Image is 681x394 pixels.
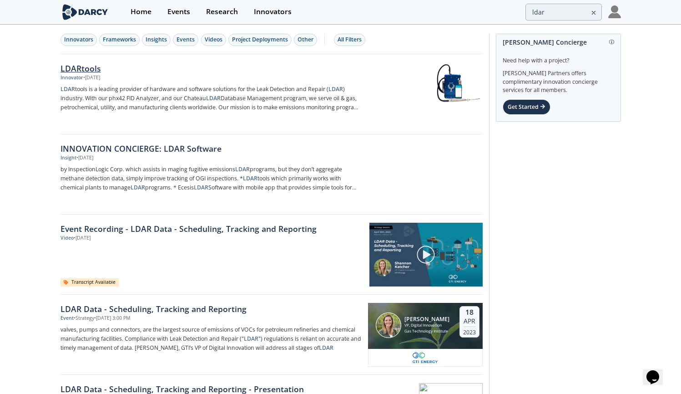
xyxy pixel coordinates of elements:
div: Apr [463,317,476,325]
p: valves, pumps and connectors, are the largest source of emissions of VOCs for petroleum refinerie... [61,325,362,353]
div: Project Deployments [232,36,288,44]
div: Transcript Available [61,278,119,287]
a: LDARtools Innovator •[DATE] LDARtools is a leading provider of hardware and software solutions fo... [61,54,483,134]
img: logo-wide.svg [61,4,110,20]
div: Innovator [61,74,83,82]
img: Profile [608,5,621,18]
strong: LDAR [244,335,258,343]
button: Events [173,34,198,46]
img: information.svg [609,40,614,45]
div: VP, Digital Innovation [404,322,449,328]
div: Home [131,8,151,15]
strong: LDAR [235,165,250,173]
strong: LDAR [206,94,221,102]
strong: LDAR [328,85,343,93]
button: Innovators [61,34,97,46]
strong: LDAR [243,174,257,182]
div: [PERSON_NAME] [404,316,449,322]
button: Insights [142,34,171,46]
button: Frameworks [99,34,140,46]
button: Project Deployments [228,34,292,46]
div: All Filters [338,36,362,44]
div: 2023 [463,327,476,336]
strong: LDAR [194,184,208,191]
div: Innovators [254,8,292,15]
div: Insights [146,36,167,44]
div: Need help with a project? [503,50,614,65]
div: LDAR Data - Scheduling, Tracking and Reporting [61,303,362,315]
div: Insight [61,154,76,162]
img: Shannon Katcher [376,312,401,338]
div: Frameworks [103,36,136,44]
div: Events [167,8,190,15]
div: Get Started [503,99,550,115]
strong: LDAR [61,85,75,93]
div: • [DATE] [76,154,93,162]
button: All Filters [334,34,365,46]
div: Innovators [64,36,93,44]
button: Other [294,34,317,46]
div: • Strategy • [DATE] 3:00 PM [74,315,130,322]
input: Advanced Search [525,4,602,20]
p: by InspectionLogic Corp. which assists in maging fugitive emissions programs, but they don’t aggr... [61,165,362,192]
div: Video [61,235,74,242]
img: play-chapters-gray.svg [416,245,435,264]
strong: LDAR [319,344,333,352]
a: Event Recording - LDAR Data - Scheduling, Tracking and Reporting [61,223,363,235]
img: LDARtools [436,64,481,102]
div: 18 [463,308,476,317]
a: LDAR Data - Scheduling, Tracking and Reporting Event •Strategy•[DATE] 3:00 PM valves, pumps and c... [61,295,483,375]
div: LDARtools [61,62,362,74]
img: 1681238175447-GTI-Energy-logo-no-tag-161x70-topnav.png [412,352,438,363]
button: Videos [201,34,226,46]
div: Videos [205,36,222,44]
div: • [DATE] [74,235,91,242]
div: Events [177,36,195,44]
div: [PERSON_NAME] Partners offers complimentary innovation concierge services for all members. [503,65,614,95]
div: • [DATE] [83,74,100,82]
strong: LDAR [131,184,145,191]
div: INNOVATION CONCIERGE: LDAR Software [61,143,362,154]
div: Other [298,36,313,44]
div: Event [61,315,74,322]
p: tools is a leading provider of hardware and software solutions for the Leak Detection and Repair ... [61,85,362,112]
div: Research [206,8,238,15]
iframe: chat widget [643,358,672,385]
div: [PERSON_NAME] Concierge [503,34,614,50]
a: INNOVATION CONCIERGE: LDAR Software Insight •[DATE] by InspectionLogic Corp. which assists in mag... [61,134,483,215]
div: Gas Technology Institute [404,328,449,334]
